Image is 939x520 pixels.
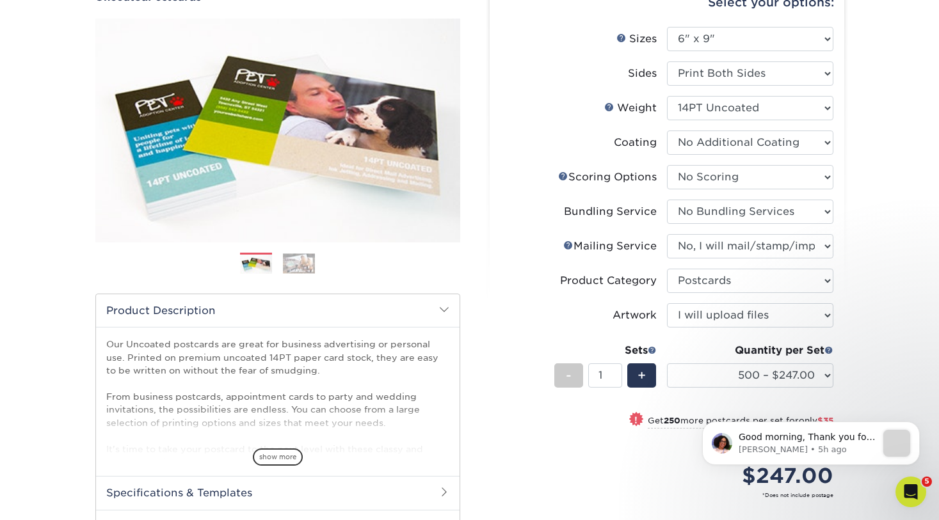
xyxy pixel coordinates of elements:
[683,396,939,485] iframe: Intercom notifications message
[613,308,657,323] div: Artwork
[283,253,315,273] img: Postcards 02
[616,31,657,47] div: Sizes
[554,343,657,358] div: Sets
[96,294,460,327] h2: Product Description
[96,476,460,509] h2: Specifications & Templates
[648,416,833,429] small: Get more postcards per set for
[566,366,572,385] span: -
[95,4,460,256] img: Uncoated 01
[638,366,646,385] span: +
[634,413,638,427] span: !
[667,343,833,358] div: Quantity per Set
[558,169,657,185] div: Scoring Options
[510,491,833,499] small: *Does not include postage
[614,135,657,150] div: Coating
[253,448,303,466] span: show more
[240,253,272,276] img: Postcards 01
[560,273,657,288] div: Product Category
[664,416,680,425] strong: 250
[563,239,657,254] div: Mailing Service
[564,204,657,219] div: Bundling Service
[922,477,932,487] span: 5
[895,477,926,507] iframe: Intercom live chat
[604,100,657,116] div: Weight
[628,66,657,81] div: Sides
[677,461,833,491] div: $247.00
[106,338,449,468] p: Our Uncoated postcards are great for business advertising or personal use. Printed on premium unc...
